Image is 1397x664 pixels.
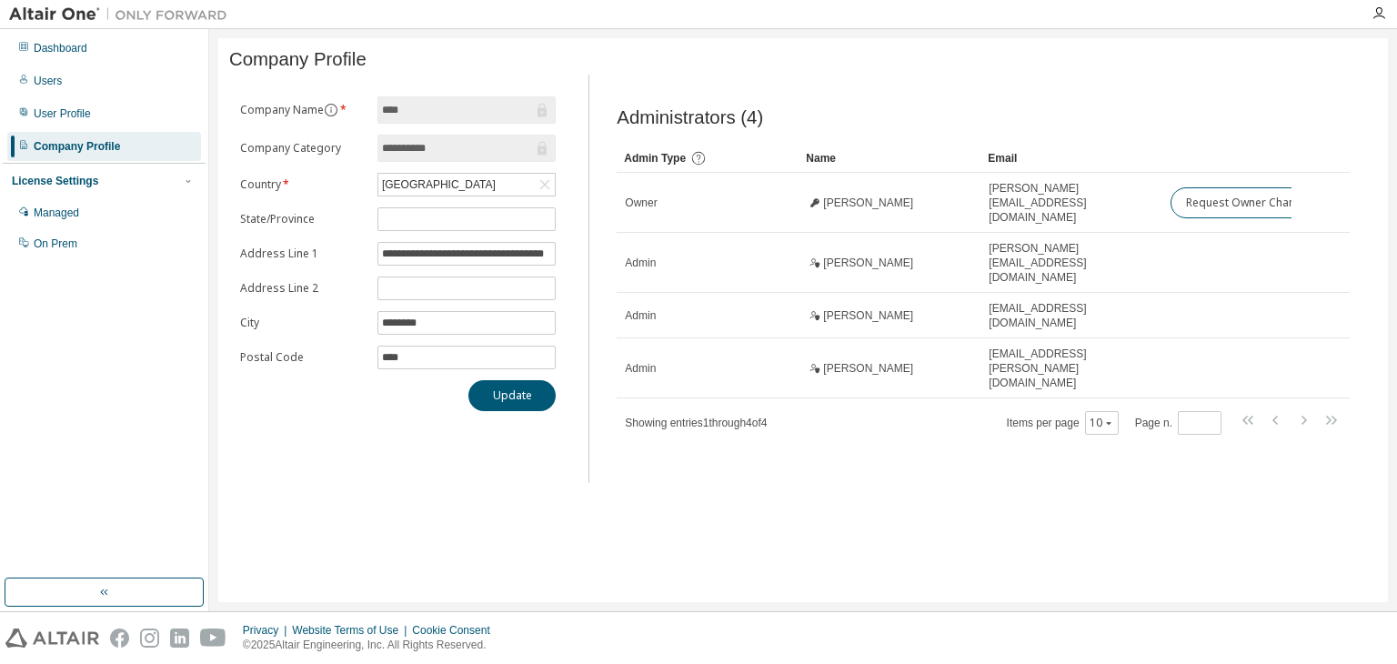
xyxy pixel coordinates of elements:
[240,103,367,117] label: Company Name
[625,417,767,429] span: Showing entries 1 through 4 of 4
[34,106,91,121] div: User Profile
[240,141,367,156] label: Company Category
[34,139,120,154] div: Company Profile
[240,350,367,365] label: Postal Code
[625,196,657,210] span: Owner
[617,107,763,128] span: Administrators (4)
[200,629,226,648] img: youtube.svg
[1135,411,1221,435] span: Page n.
[34,236,77,251] div: On Prem
[1090,416,1114,430] button: 10
[378,174,555,196] div: [GEOGRAPHIC_DATA]
[243,623,292,638] div: Privacy
[823,308,913,323] span: [PERSON_NAME]
[823,256,913,270] span: [PERSON_NAME]
[412,623,500,638] div: Cookie Consent
[624,152,686,165] span: Admin Type
[170,629,189,648] img: linkedin.svg
[1007,411,1119,435] span: Items per page
[240,281,367,296] label: Address Line 2
[379,175,498,195] div: [GEOGRAPHIC_DATA]
[240,212,367,226] label: State/Province
[5,629,99,648] img: altair_logo.svg
[240,177,367,192] label: Country
[625,361,656,376] span: Admin
[110,629,129,648] img: facebook.svg
[1171,187,1324,218] button: Request Owner Change
[34,74,62,88] div: Users
[625,308,656,323] span: Admin
[988,144,1155,173] div: Email
[823,361,913,376] span: [PERSON_NAME]
[989,241,1154,285] span: [PERSON_NAME][EMAIL_ADDRESS][DOMAIN_NAME]
[324,103,338,117] button: information
[240,246,367,261] label: Address Line 1
[140,629,159,648] img: instagram.svg
[823,196,913,210] span: [PERSON_NAME]
[989,181,1154,225] span: [PERSON_NAME][EMAIL_ADDRESS][DOMAIN_NAME]
[989,347,1154,390] span: [EMAIL_ADDRESS][PERSON_NAME][DOMAIN_NAME]
[9,5,236,24] img: Altair One
[34,41,87,55] div: Dashboard
[806,144,973,173] div: Name
[989,301,1154,330] span: [EMAIL_ADDRESS][DOMAIN_NAME]
[243,638,501,653] p: © 2025 Altair Engineering, Inc. All Rights Reserved.
[229,49,367,70] span: Company Profile
[292,623,412,638] div: Website Terms of Use
[240,316,367,330] label: City
[468,380,556,411] button: Update
[625,256,656,270] span: Admin
[34,206,79,220] div: Managed
[12,174,98,188] div: License Settings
